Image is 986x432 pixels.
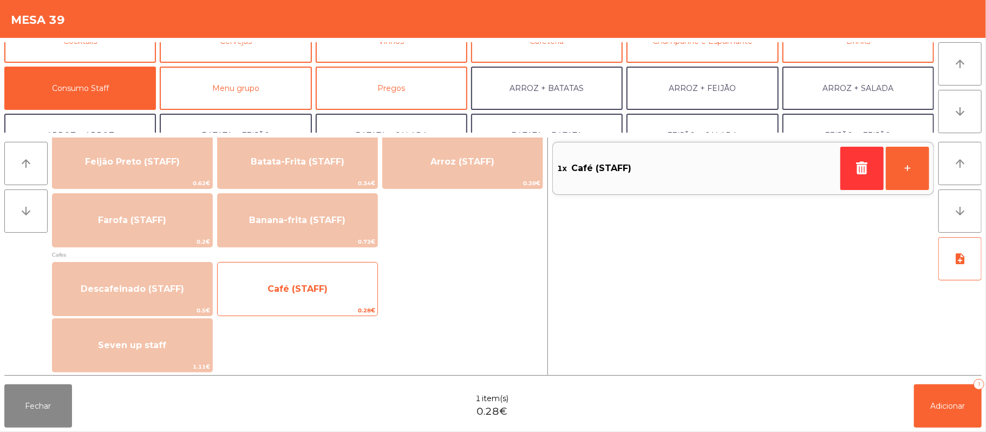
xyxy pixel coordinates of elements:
[471,114,623,157] button: BATATA + BATATA
[316,67,467,110] button: Pregos
[938,237,982,280] button: note_add
[19,157,32,170] i: arrow_upward
[938,90,982,133] button: arrow_downward
[557,160,567,176] span: 1x
[954,57,967,70] i: arrow_upward
[471,67,623,110] button: ARROZ + BATATAS
[931,401,965,411] span: Adicionar
[52,375,543,385] span: Entradas
[160,114,311,157] button: BATATA + FEIJÃO
[249,215,345,225] span: Banana-frita (STAFF)
[19,205,32,218] i: arrow_downward
[316,114,467,157] button: BATATA + SALADA
[954,205,967,218] i: arrow_downward
[914,384,982,428] button: Adicionar1
[98,215,166,225] span: Farofa (STAFF)
[160,67,311,110] button: Menu grupo
[218,305,377,316] span: 0.28€
[218,237,377,247] span: 0.73€
[476,404,507,419] span: 0.28€
[626,67,778,110] button: ARROZ + FEIJÃO
[782,114,934,157] button: FEIJÃO + FEIJÃO
[482,393,508,404] span: item(s)
[782,67,934,110] button: ARROZ + SALADA
[938,42,982,86] button: arrow_upward
[53,305,212,316] span: 0.5€
[974,379,984,390] div: 1
[81,284,184,294] span: Descafeinado (STAFF)
[52,250,543,260] span: Cafes
[954,105,967,118] i: arrow_downward
[938,189,982,233] button: arrow_downward
[954,252,967,265] i: note_add
[53,237,212,247] span: 0.2€
[886,147,929,190] button: +
[4,142,48,185] button: arrow_upward
[4,114,156,157] button: ARROZ + ARROZ
[954,157,967,170] i: arrow_upward
[11,12,65,28] h4: Mesa 39
[4,384,72,428] button: Fechar
[430,156,494,167] span: Arroz (STAFF)
[383,178,543,188] span: 0.39€
[267,284,328,294] span: Café (STAFF)
[251,156,344,167] span: Batata-Frita (STAFF)
[475,393,481,404] span: 1
[571,160,631,176] span: Café (STAFF)
[4,67,156,110] button: Consumo Staff
[53,362,212,372] span: 1.11€
[4,189,48,233] button: arrow_downward
[85,156,180,167] span: Feijão Preto (STAFF)
[53,178,212,188] span: 0.62€
[98,340,166,350] span: Seven up staff
[938,142,982,185] button: arrow_upward
[218,178,377,188] span: 0.34€
[626,114,778,157] button: FEIJÃO + SALADA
